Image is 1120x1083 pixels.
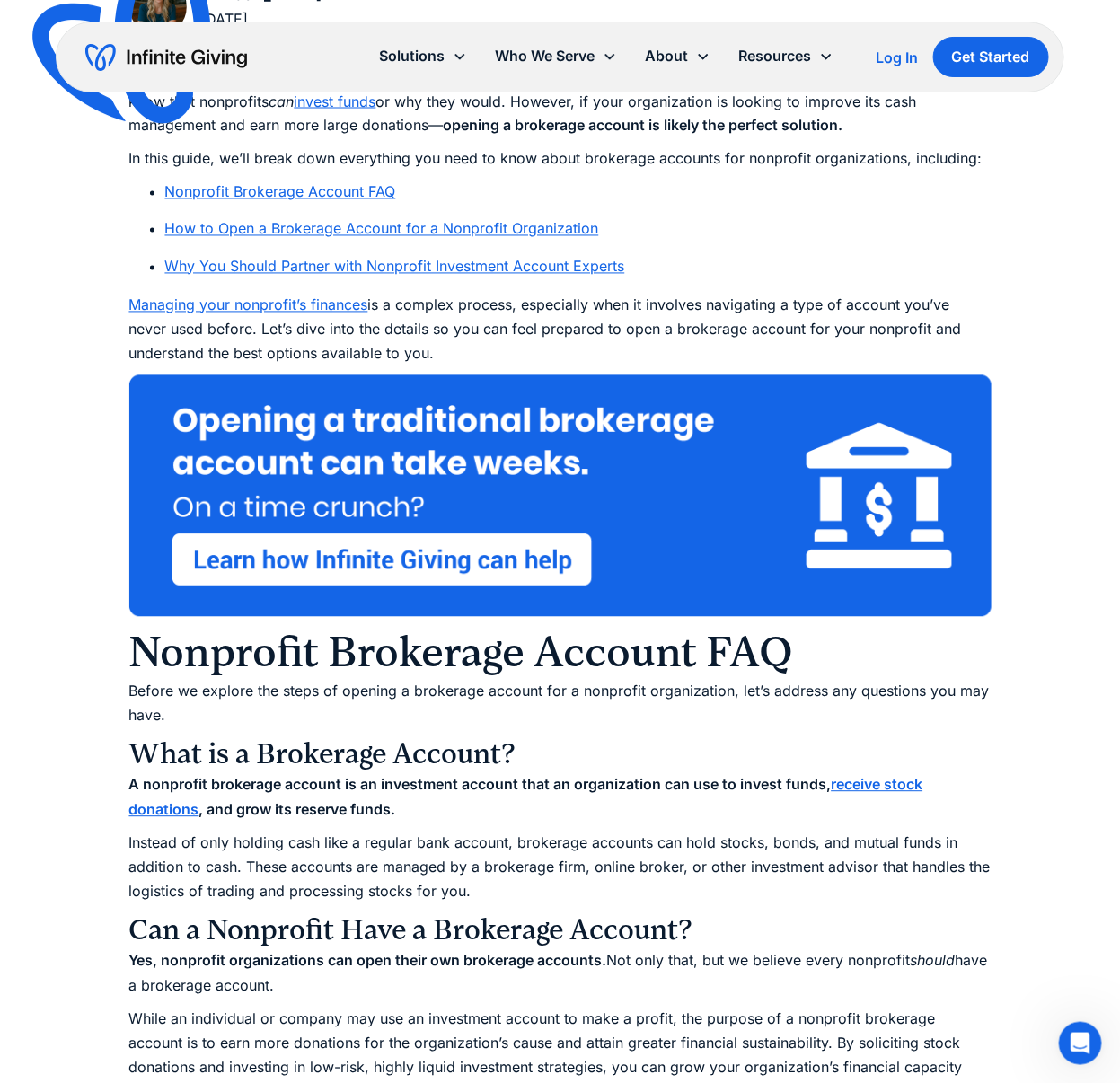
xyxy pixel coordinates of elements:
a: Why You Should Partner with Nonprofit Investment Account Experts [165,258,625,276]
a: Managing your nonprofit’s finances [129,296,368,314]
img: Opening a traditional nonprofit brokerage account can take weeks. On a time crunch? Click to get ... [129,375,992,617]
a: receive stock donations [129,776,923,818]
a: How to Open a Brokerage Account for a Nonprofit Organization [165,220,599,238]
strong: Yes, nonprofit organizations can open their own brokerage accounts. [129,952,607,970]
a: Log In [877,47,919,68]
div: About [631,37,725,75]
div: Resources [739,44,812,68]
p: When you think of brokerage accounts and investing money, nonprofits typically aren’t what comes ... [129,65,992,138]
a: Get Started [933,37,1049,77]
a: Nonprofit Brokerage Account FAQ [165,183,396,201]
p: In this guide, we’ll break down everything you need to know about brokerage accounts for nonprofi... [129,147,992,172]
em: can [269,92,295,110]
iframe: Intercom live chat [1059,1022,1102,1065]
h3: What is a Brokerage Account? [129,737,992,773]
div: Resources [725,37,848,75]
a: invest funds [295,92,376,110]
div: About [646,44,689,68]
div: Who We Serve [496,44,595,68]
div: Solutions [380,44,445,68]
div: [DATE] [201,7,322,31]
p: is a complex process, especially when it involves navigating a type of account you’ve never used ... [129,294,992,367]
strong: A nonprofit brokerage account is an investment account that an organization can use to invest funds, [129,776,832,794]
em: should [911,952,956,970]
p: Not only that, but we believe every nonprofit have a brokerage account. [129,949,992,998]
h2: Nonprofit Brokerage Account FAQ [129,626,992,680]
div: Log In [877,50,919,65]
div: Who We Serve [481,37,631,75]
p: Instead of only holding cash like a regular bank account, brokerage accounts can hold stocks, bon... [129,832,992,905]
strong: opening a brokerage account is likely the perfect solution. [444,117,843,135]
a: home [85,43,247,72]
p: Before we explore the steps of opening a brokerage account for a nonprofit organization, let’s ad... [129,680,992,728]
strong: , and grow its reserve funds. [199,801,396,819]
div: Solutions [366,37,481,75]
h3: Can a Nonprofit Have a Brokerage Account? [129,913,992,949]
